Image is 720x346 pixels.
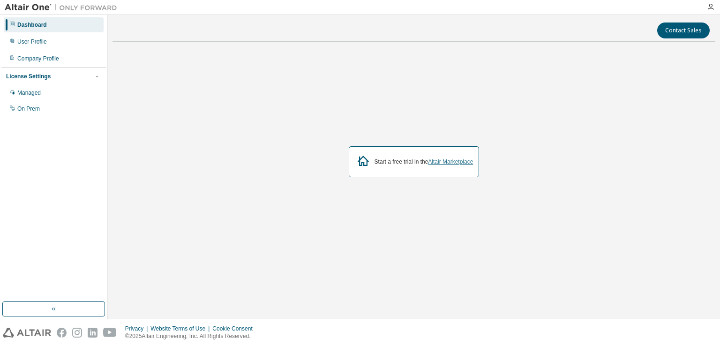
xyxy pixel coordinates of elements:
[212,325,258,332] div: Cookie Consent
[17,21,47,29] div: Dashboard
[150,325,212,332] div: Website Terms of Use
[428,158,473,165] a: Altair Marketplace
[6,73,51,80] div: License Settings
[17,55,59,62] div: Company Profile
[17,89,41,97] div: Managed
[103,328,117,338] img: youtube.svg
[17,105,40,113] div: On Prem
[88,328,97,338] img: linkedin.svg
[3,328,51,338] img: altair_logo.svg
[657,23,710,38] button: Contact Sales
[125,332,258,340] p: © 2025 Altair Engineering, Inc. All Rights Reserved.
[375,158,473,165] div: Start a free trial in the
[125,325,150,332] div: Privacy
[5,3,122,12] img: Altair One
[57,328,67,338] img: facebook.svg
[72,328,82,338] img: instagram.svg
[17,38,47,45] div: User Profile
